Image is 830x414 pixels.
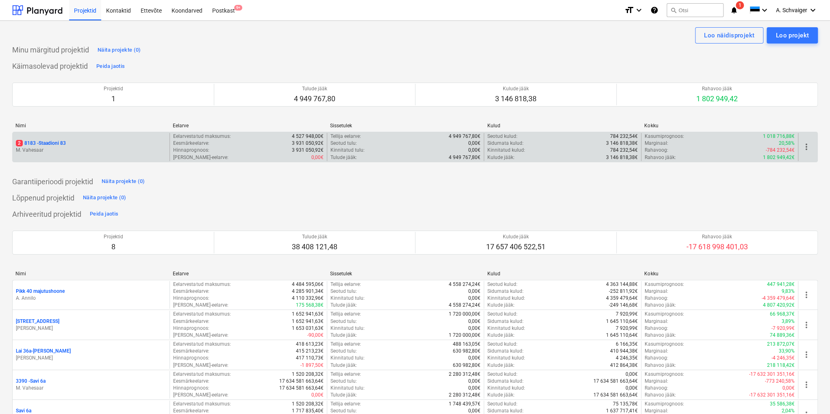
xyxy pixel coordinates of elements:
[696,85,738,92] p: Rahavoo jääk
[90,209,118,219] div: Peida jaotis
[16,288,65,295] p: Pikk 40 majutushoone
[16,140,23,146] span: 2
[294,94,335,104] p: 4 949 767,80
[330,281,361,288] p: Tellija eelarve :
[644,271,795,277] div: Kokku
[173,288,209,295] p: Eesmärkeelarve :
[12,193,74,203] p: Lõppenud projektid
[292,233,337,240] p: Tulude jääk
[16,348,71,355] p: Lai 36a-[PERSON_NAME]
[16,318,59,325] p: [STREET_ADDRESS]
[606,281,638,288] p: 4 363 144,88€
[645,371,684,378] p: Kasumiprognoos :
[616,341,638,348] p: 6 166,35€
[330,401,361,407] p: Tellija eelarve :
[330,271,481,277] div: Sissetulek
[96,62,125,71] div: Peida jaotis
[645,355,668,362] p: Rahavoog :
[173,371,230,378] p: Eelarvestatud maksumus :
[645,385,668,392] p: Rahavoog :
[292,147,324,154] p: 3 931 050,92€
[645,295,668,302] p: Rahavoog :
[16,348,166,362] div: Lai 36a-[PERSON_NAME][PERSON_NAME]
[802,290,811,300] span: more_vert
[770,311,795,318] p: 66 968,37€
[730,5,738,15] i: notifications
[645,281,684,288] p: Kasumiprognoos :
[487,332,515,339] p: Kulude jääk :
[449,392,480,399] p: 2 280 312,48€
[88,208,120,221] button: Peida jaotis
[487,295,525,302] p: Kinnitatud kulud :
[173,392,228,399] p: [PERSON_NAME]-eelarve :
[704,30,754,41] div: Loo näidisprojekt
[487,362,515,369] p: Kulude jääk :
[16,140,66,147] p: 8183 - Staadioni 83
[94,60,127,73] button: Peida jaotis
[16,355,166,362] p: [PERSON_NAME]
[645,401,684,407] p: Kasumiprognoos :
[616,355,638,362] p: 4 246,35€
[16,288,166,302] div: Pikk 40 majutushooneA. Annilo
[468,325,480,332] p: 0,00€
[449,401,480,407] p: 1 748 439,57€
[760,5,769,15] i: keyboard_arrow_down
[487,147,525,154] p: Kinnitatud kulud :
[173,271,324,277] div: Eelarve
[279,385,324,392] p: 17 634 581 663,64€
[487,401,517,407] p: Seotud kulud :
[173,133,230,140] p: Eelarvestatud maksumus :
[292,281,324,288] p: 4 484 595,06€
[173,325,209,332] p: Hinnaprognoos :
[300,362,324,369] p: -1 897,50€
[292,311,324,318] p: 1 652 941,63€
[802,320,811,330] span: more_vert
[16,385,166,392] p: M. Vahesaar
[15,271,166,277] div: Nimi
[670,7,677,13] span: search
[606,295,638,302] p: 4 359 479,64€
[292,371,324,378] p: 1 520 208,32€
[645,325,668,332] p: Rahavoog :
[330,325,365,332] p: Kinnitatud tulu :
[779,140,795,147] p: 20,58%
[173,123,324,129] div: Eelarve
[173,355,209,362] p: Hinnaprognoos :
[624,5,634,15] i: format_size
[687,233,748,240] p: Rahavoo jääk
[234,5,242,11] span: 9+
[776,30,809,41] div: Loo projekt
[173,147,209,154] p: Hinnaprognoos :
[593,378,638,385] p: 17 634 581 663,64€
[104,233,123,240] p: Projektid
[767,362,795,369] p: 218 118,42€
[16,378,46,385] p: 3390 - Savi 6a
[487,385,525,392] p: Kinnitatud kulud :
[616,311,638,318] p: 7 920,99€
[330,154,357,161] p: Tulude jääk :
[487,133,517,140] p: Seotud kulud :
[645,133,684,140] p: Kasumiprognoos :
[696,94,738,104] p: 1 802 949,42
[487,392,515,399] p: Kulude jääk :
[763,154,795,161] p: 1 802 949,42€
[292,133,324,140] p: 4 527 948,00€
[96,44,143,57] button: Näita projekte (0)
[634,5,644,15] i: keyboard_arrow_down
[102,177,145,186] div: Näita projekte (0)
[292,325,324,332] p: 1 653 031,63€
[789,375,830,414] iframe: Chat Widget
[610,147,638,154] p: 784 232,54€
[330,378,357,385] p: Seotud tulu :
[487,371,517,378] p: Seotud kulud :
[610,348,638,355] p: 410 944,38€
[468,140,480,147] p: 0,00€
[449,371,480,378] p: 2 280 312,48€
[173,140,209,147] p: Eesmärkeelarve :
[330,371,361,378] p: Tellija eelarve :
[330,147,365,154] p: Kinnitatud tulu :
[330,392,357,399] p: Tulude jääk :
[292,288,324,295] p: 4 285 901,34€
[487,281,517,288] p: Seotud kulud :
[495,85,537,92] p: Kulude jääk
